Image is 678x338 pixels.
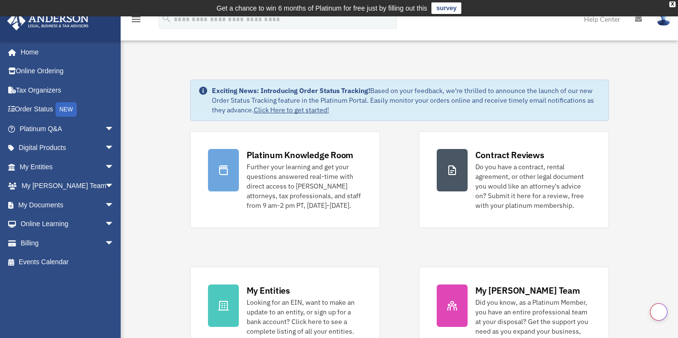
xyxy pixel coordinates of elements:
a: Events Calendar [7,253,129,272]
a: Online Ordering [7,62,129,81]
div: Contract Reviews [475,149,544,161]
i: search [161,13,172,24]
div: NEW [55,102,77,117]
span: arrow_drop_down [105,138,124,158]
a: Billingarrow_drop_down [7,233,129,253]
span: arrow_drop_down [105,176,124,196]
a: My [PERSON_NAME] Teamarrow_drop_down [7,176,129,196]
div: My [PERSON_NAME] Team [475,284,580,297]
a: My Entitiesarrow_drop_down [7,157,129,176]
i: menu [130,14,142,25]
a: Digital Productsarrow_drop_down [7,138,129,158]
div: Looking for an EIN, want to make an update to an entity, or sign up for a bank account? Click her... [247,297,362,336]
span: arrow_drop_down [105,215,124,234]
div: Further your learning and get your questions answered real-time with direct access to [PERSON_NAM... [247,162,362,210]
div: Based on your feedback, we're thrilled to announce the launch of our new Order Status Tracking fe... [212,86,601,115]
strong: Exciting News: Introducing Order Status Tracking! [212,86,370,95]
span: arrow_drop_down [105,119,124,139]
a: Online Learningarrow_drop_down [7,215,129,234]
span: arrow_drop_down [105,233,124,253]
img: User Pic [656,12,671,26]
div: Do you have a contract, rental agreement, or other legal document you would like an attorney's ad... [475,162,591,210]
a: Home [7,42,124,62]
span: arrow_drop_down [105,195,124,215]
div: Platinum Knowledge Room [247,149,354,161]
a: Order StatusNEW [7,100,129,120]
div: My Entities [247,284,290,297]
div: Get a chance to win 6 months of Platinum for free just by filling out this [217,2,428,14]
a: Platinum Q&Aarrow_drop_down [7,119,129,138]
a: Tax Organizers [7,81,129,100]
a: Platinum Knowledge Room Further your learning and get your questions answered real-time with dire... [190,131,380,228]
span: arrow_drop_down [105,157,124,177]
a: Contract Reviews Do you have a contract, rental agreement, or other legal document you would like... [419,131,609,228]
a: My Documentsarrow_drop_down [7,195,129,215]
a: Click Here to get started! [254,106,329,114]
div: close [669,1,676,7]
img: Anderson Advisors Platinum Portal [4,12,92,30]
a: survey [431,2,461,14]
a: menu [130,17,142,25]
